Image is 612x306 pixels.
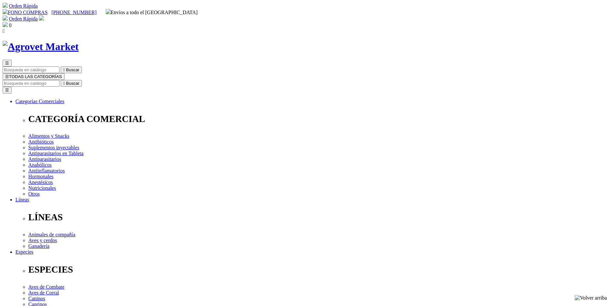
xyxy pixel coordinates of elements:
img: user.svg [39,15,44,21]
span: 0 [9,22,12,28]
i:  [3,28,4,34]
img: phone.svg [3,9,8,14]
a: Animales de compañía [28,232,75,237]
img: shopping-bag.svg [3,22,8,27]
button:  Buscar [61,66,82,73]
input: Buscar [3,80,59,87]
img: delivery-truck.svg [106,9,111,14]
a: Anestésicos [28,179,53,185]
button: ☰ [3,87,12,93]
a: Caninos [28,296,45,301]
a: [PHONE_NUMBER] [51,10,96,15]
a: Acceda a su cuenta de cliente [39,16,44,22]
img: Agrovet Market [3,41,79,53]
a: Antiinflamatorios [28,168,65,173]
a: Orden Rápida [9,3,38,9]
a: Hormonales [28,174,53,179]
a: Especies [15,249,33,255]
a: Antiparasitarios en Tableta [28,151,84,156]
a: Aves y cerdos [28,238,57,243]
a: Anabólicos [28,162,52,168]
img: Volver arriba [575,295,607,301]
button:  Buscar [61,80,82,87]
input: Buscar [3,66,59,73]
a: Nutricionales [28,185,56,191]
button: ☰ [3,60,12,66]
span: Envíos a todo el [GEOGRAPHIC_DATA] [106,10,198,15]
a: Aves de Corral [28,290,59,295]
a: Suplementos inyectables [28,145,79,150]
a: Ganadería [28,243,49,249]
i:  [63,81,65,86]
a: Líneas [15,197,29,202]
p: LÍNEAS [28,212,609,223]
a: Antiparasitarios [28,156,61,162]
a: Orden Rápida [9,16,38,22]
a: Categorías Comerciales [15,99,64,104]
span: ☰ [5,74,9,79]
button: ☰TODAS LAS CATEGORÍAS [3,73,65,80]
a: Otros [28,191,40,197]
p: CATEGORÍA COMERCIAL [28,114,609,124]
span: Buscar [66,81,79,86]
span: Buscar [66,67,79,72]
img: shopping-cart.svg [3,15,8,21]
img: shopping-cart.svg [3,3,8,8]
span: ☰ [5,61,9,66]
a: Alimentos y Snacks [28,133,69,139]
p: ESPECIES [28,264,609,275]
i:  [63,67,65,72]
a: FONO COMPRAS [3,10,48,15]
a: Antibióticos [28,139,54,144]
a: Aves de Combate [28,284,65,290]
